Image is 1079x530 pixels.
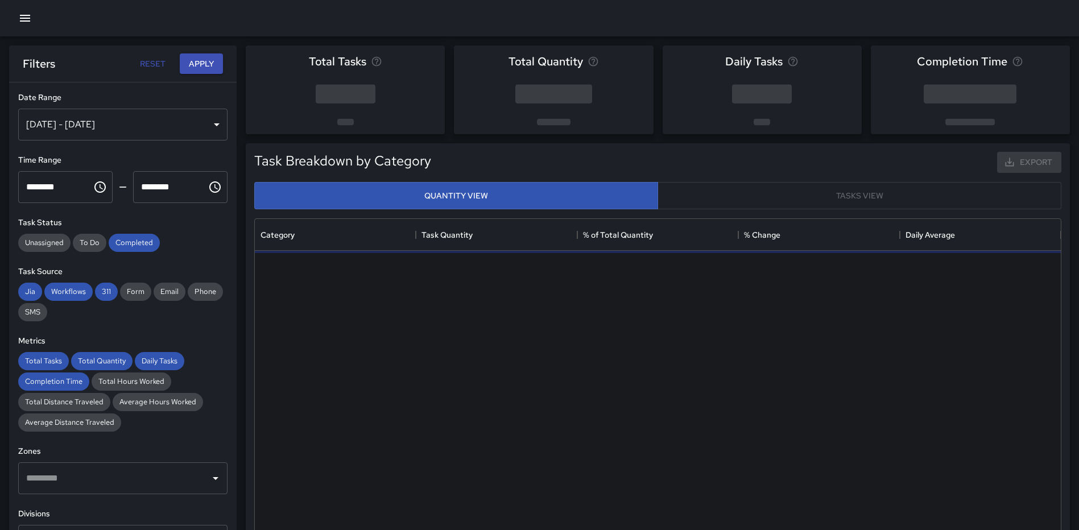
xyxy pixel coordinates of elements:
button: Reset [134,53,171,74]
button: Apply [180,53,223,74]
div: Average Distance Traveled [18,413,121,432]
div: Jia [18,283,42,301]
span: Total Hours Worked [92,376,171,386]
div: Average Hours Worked [113,393,203,411]
button: Open [208,470,224,486]
span: Jia [18,287,42,296]
div: Completed [109,234,160,252]
div: Form [120,283,151,301]
span: Average Hours Worked [113,397,203,407]
svg: Total task quantity in the selected period, compared to the previous period. [588,56,599,67]
div: [DATE] - [DATE] [18,109,228,140]
span: Total Quantity [509,52,583,71]
div: Total Tasks [18,352,69,370]
div: Task Quantity [421,219,473,251]
span: SMS [18,307,47,317]
div: Unassigned [18,234,71,252]
div: Workflows [44,283,93,301]
div: Phone [188,283,223,301]
div: SMS [18,303,47,321]
span: Total Tasks [18,356,69,366]
h6: Time Range [18,154,228,167]
span: Workflows [44,287,93,296]
h6: Divisions [18,508,228,520]
h6: Zones [18,445,228,458]
div: Daily Average [906,219,955,251]
div: Category [255,219,416,251]
div: Completion Time [18,372,89,391]
div: Daily Average [900,219,1061,251]
h6: Filters [23,55,55,73]
span: Total Quantity [71,356,133,366]
span: Unassigned [18,238,71,247]
div: 311 [95,283,118,301]
h6: Date Range [18,92,228,104]
span: Phone [188,287,223,296]
span: Form [120,287,151,296]
div: Email [154,283,185,301]
button: Choose time, selected time is 11:59 PM [204,176,226,198]
span: Total Distance Traveled [18,397,110,407]
div: Daily Tasks [135,352,184,370]
div: Total Quantity [71,352,133,370]
div: % of Total Quantity [577,219,738,251]
span: Completion Time [917,52,1007,71]
div: % of Total Quantity [583,219,653,251]
div: % Change [744,219,780,251]
h6: Task Status [18,217,228,229]
div: Total Hours Worked [92,372,171,391]
span: Completion Time [18,376,89,386]
div: To Do [73,234,106,252]
span: Daily Tasks [135,356,184,366]
span: Email [154,287,185,296]
div: Category [261,219,295,251]
span: 311 [95,287,118,296]
span: Completed [109,238,160,247]
svg: Total number of tasks in the selected period, compared to the previous period. [371,56,382,67]
div: Total Distance Traveled [18,393,110,411]
button: Choose time, selected time is 12:00 AM [89,176,111,198]
svg: Average number of tasks per day in the selected period, compared to the previous period. [787,56,799,67]
h6: Task Source [18,266,228,278]
div: % Change [738,219,899,251]
span: To Do [73,238,106,247]
h5: Task Breakdown by Category [254,152,431,170]
svg: Average time taken to complete tasks in the selected period, compared to the previous period. [1012,56,1023,67]
h6: Metrics [18,335,228,347]
span: Daily Tasks [725,52,783,71]
span: Total Tasks [309,52,366,71]
div: Task Quantity [416,219,577,251]
span: Average Distance Traveled [18,417,121,427]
